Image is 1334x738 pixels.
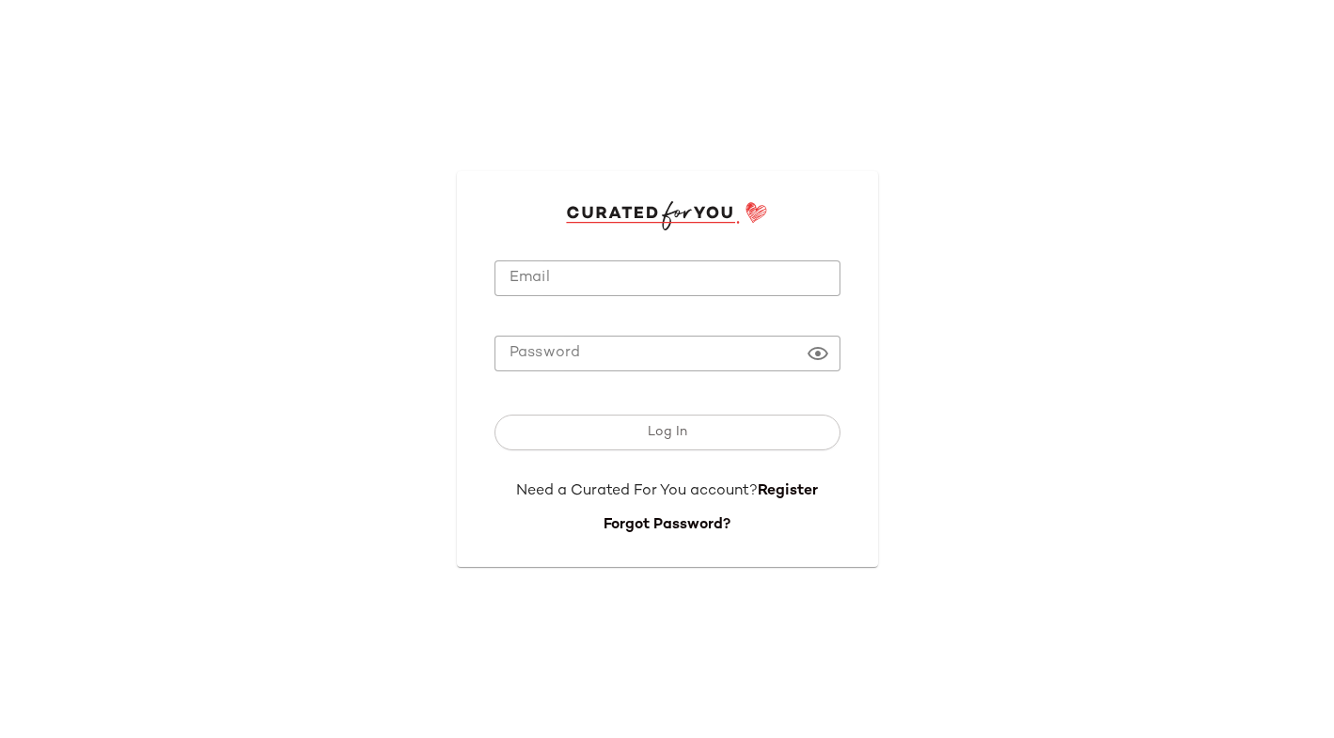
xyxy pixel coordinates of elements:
[604,517,730,533] a: Forgot Password?
[647,425,687,440] span: Log In
[566,201,768,229] img: cfy_login_logo.DGdB1djN.svg
[516,483,758,499] span: Need a Curated For You account?
[494,415,840,450] button: Log In
[758,483,818,499] a: Register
